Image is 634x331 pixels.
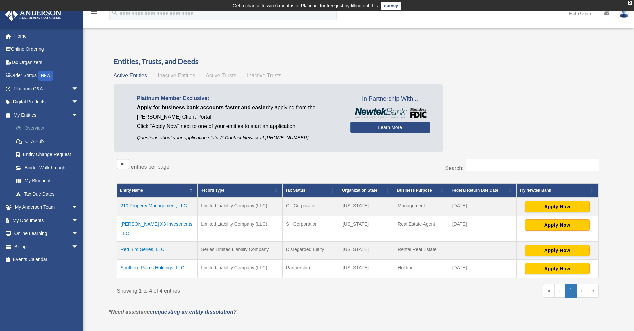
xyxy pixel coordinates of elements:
[283,216,339,242] td: S - Corporation
[5,201,88,214] a: My Anderson Teamarrow_drop_down
[350,94,430,104] span: In Partnership With...
[9,135,88,148] a: CTA Hub
[449,184,517,198] th: Federal Return Due Date: Activate to sort
[158,73,195,78] span: Inactive Entities
[394,197,449,216] td: Management
[587,284,599,298] a: Last
[283,242,339,260] td: Disregarded Entity
[449,216,517,242] td: [DATE]
[233,2,378,10] div: Get a chance to win 6 months of Platinum for free just by filling out this
[247,73,281,78] span: Inactive Trusts
[206,73,236,78] span: Active Trusts
[3,8,63,21] img: Anderson Advisors Platinum Portal
[9,174,88,188] a: My Blueprint
[5,95,88,109] a: Digital Productsarrow_drop_down
[9,148,88,161] a: Entity Change Request
[198,197,283,216] td: Limited Liability Company (LLC)
[449,197,517,216] td: [DATE]
[137,105,268,110] span: Apply for business bank accounts faster and easier
[445,165,463,171] label: Search:
[5,108,88,122] a: My Entitiesarrow_drop_down
[72,95,85,109] span: arrow_drop_down
[5,240,88,253] a: Billingarrow_drop_down
[117,184,198,198] th: Entity Name: Activate to invert sorting
[381,2,401,10] a: survey
[283,197,339,216] td: C - Corporation
[9,161,88,174] a: Binder Walkthrough
[525,245,590,256] button: Apply Now
[9,122,88,135] a: Overview
[628,1,632,5] div: close
[5,43,88,56] a: Online Ordering
[5,253,88,266] a: Events Calendar
[153,309,233,315] a: requesting an entity dissolution
[72,108,85,122] span: arrow_drop_down
[525,219,590,231] button: Apply Now
[137,134,340,142] p: Questions about your application status? Contact Newtek at [PHONE_NUMBER]
[339,260,394,278] td: [US_STATE]
[449,260,517,278] td: [DATE]
[5,214,88,227] a: My Documentsarrow_drop_down
[5,29,88,43] a: Home
[5,82,88,95] a: Platinum Q&Aarrow_drop_down
[339,242,394,260] td: [US_STATE]
[137,122,340,131] p: Click "Apply Now" next to one of your entities to start an application.
[565,284,577,298] a: 1
[117,197,198,216] td: 210 Property Management, LLC
[198,184,283,198] th: Record Type: Activate to sort
[339,197,394,216] td: [US_STATE]
[137,103,340,122] p: by applying from the [PERSON_NAME] Client Portal.
[198,242,283,260] td: Series Limited Liability Company
[5,69,88,83] a: Order StatusNEW
[394,260,449,278] td: Holding
[72,240,85,253] span: arrow_drop_down
[38,71,53,81] div: NEW
[283,184,339,198] th: Tax Status: Activate to sort
[543,284,555,298] a: First
[397,188,432,193] span: Business Purpose
[111,9,118,16] i: search
[350,122,430,133] a: Learn More
[5,56,88,69] a: Tax Organizers
[200,188,224,193] span: Record Type
[394,184,449,198] th: Business Purpose: Activate to sort
[72,227,85,241] span: arrow_drop_down
[90,12,98,17] a: menu
[117,242,198,260] td: Red Bird Series, LLC
[525,263,590,274] button: Apply Now
[619,8,629,18] img: User Pic
[394,216,449,242] td: Real Estate Agent
[131,164,170,170] label: entries per page
[517,184,598,198] th: Try Newtek Bank : Activate to sort
[555,284,565,298] a: Previous
[90,9,98,17] i: menu
[72,214,85,227] span: arrow_drop_down
[339,184,394,198] th: Organization State: Activate to sort
[117,216,198,242] td: [PERSON_NAME] X3 Investments, LLC
[577,284,587,298] a: Next
[285,188,305,193] span: Tax Status
[114,56,602,67] h3: Entities, Trusts, and Deeds
[114,73,147,78] span: Active Entities
[339,216,394,242] td: [US_STATE]
[109,309,237,315] em: *Need assistance ?
[198,216,283,242] td: Limited Liability Company (LLC)
[394,242,449,260] td: Rental Real Estate
[354,108,427,118] img: NewtekBankLogoSM.png
[5,227,88,240] a: Online Learningarrow_drop_down
[519,186,588,194] div: Try Newtek Bank
[117,260,198,278] td: Southern Palms Holdings, LLC
[137,94,340,103] p: Platinum Member Exclusive:
[525,201,590,212] button: Apply Now
[72,201,85,214] span: arrow_drop_down
[72,82,85,96] span: arrow_drop_down
[452,188,498,193] span: Federal Return Due Date
[117,284,353,296] div: Showing 1 to 4 of 4 entries
[198,260,283,278] td: Limited Liability Company (LLC)
[9,187,88,201] a: Tax Due Dates
[120,188,143,193] span: Entity Name
[342,188,377,193] span: Organization State
[283,260,339,278] td: Partnership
